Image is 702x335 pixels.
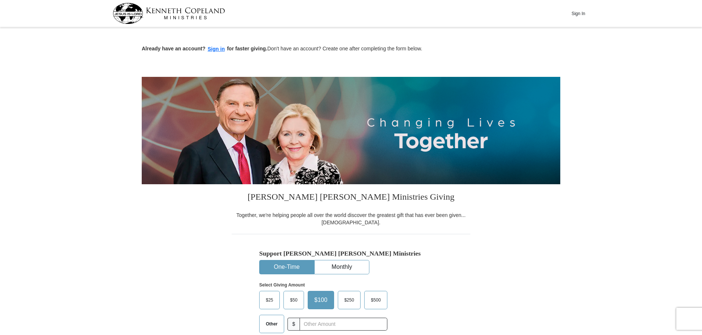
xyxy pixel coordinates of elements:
[262,295,277,306] span: $25
[315,260,369,274] button: Monthly
[286,295,301,306] span: $50
[262,318,281,329] span: Other
[341,295,358,306] span: $250
[206,45,227,53] button: Sign in
[232,184,470,211] h3: [PERSON_NAME] [PERSON_NAME] Ministries Giving
[260,260,314,274] button: One-Time
[287,318,300,331] span: $
[232,211,470,226] div: Together, we're helping people all over the world discover the greatest gift that has ever been g...
[300,318,387,331] input: Other Amount
[142,45,560,53] p: Don't have an account? Create one after completing the form below.
[311,295,331,306] span: $100
[567,8,589,19] button: Sign In
[367,295,384,306] span: $500
[259,282,305,288] strong: Select Giving Amount
[142,46,267,51] strong: Already have an account? for faster giving.
[259,250,443,257] h5: Support [PERSON_NAME] [PERSON_NAME] Ministries
[113,3,225,24] img: kcm-header-logo.svg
